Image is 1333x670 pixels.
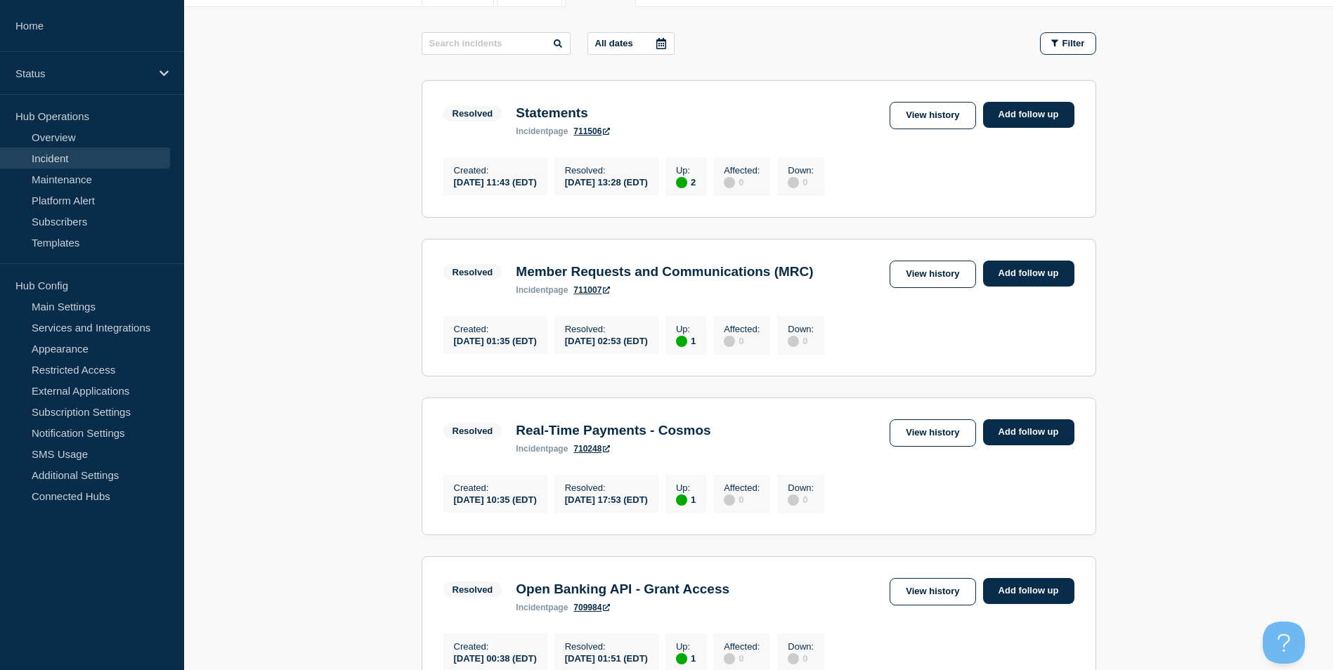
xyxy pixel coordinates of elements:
[454,493,537,505] div: [DATE] 10:35 (EDT)
[516,423,710,438] h3: Real-Time Payments - Cosmos
[983,102,1074,128] a: Add follow up
[454,641,537,652] p: Created :
[516,603,548,612] span: incident
[890,578,975,605] a: View history
[676,641,696,652] p: Up :
[565,165,648,176] p: Resolved :
[724,177,735,188] div: disabled
[454,652,537,664] div: [DATE] 00:38 (EDT)
[724,324,760,334] p: Affected :
[676,482,696,493] p: Up :
[573,126,610,136] a: 711506
[724,641,760,652] p: Affected :
[724,165,760,176] p: Affected :
[595,38,633,48] p: All dates
[573,603,610,612] a: 709984
[788,334,814,347] div: 0
[454,334,537,346] div: [DATE] 01:35 (EDT)
[573,444,610,454] a: 710248
[788,336,799,347] div: disabled
[676,165,696,176] p: Up :
[724,482,760,493] p: Affected :
[724,336,735,347] div: disabled
[724,176,760,188] div: 0
[724,652,760,664] div: 0
[454,176,537,188] div: [DATE] 11:43 (EDT)
[724,494,735,506] div: disabled
[516,126,568,136] p: page
[443,423,502,439] span: Resolved
[676,494,687,506] div: up
[676,652,696,664] div: 1
[788,652,814,664] div: 0
[788,177,799,188] div: disabled
[516,105,610,121] h3: Statements
[890,419,975,447] a: View history
[788,165,814,176] p: Down :
[788,493,814,506] div: 0
[676,336,687,347] div: up
[443,264,502,280] span: Resolved
[516,444,548,454] span: incident
[983,578,1074,604] a: Add follow up
[516,582,729,597] h3: Open Banking API - Grant Access
[565,493,648,505] div: [DATE] 17:53 (EDT)
[1062,38,1085,48] span: Filter
[676,334,696,347] div: 1
[516,285,568,295] p: page
[15,67,150,79] p: Status
[724,493,760,506] div: 0
[890,261,975,288] a: View history
[516,444,568,454] p: page
[422,32,571,55] input: Search incidents
[676,176,696,188] div: 2
[454,324,537,334] p: Created :
[788,653,799,664] div: disabled
[788,324,814,334] p: Down :
[516,285,548,295] span: incident
[565,324,648,334] p: Resolved :
[573,285,610,295] a: 711007
[516,603,568,612] p: page
[565,334,648,346] div: [DATE] 02:53 (EDT)
[454,165,537,176] p: Created :
[724,334,760,347] div: 0
[676,324,696,334] p: Up :
[565,176,648,188] div: [DATE] 13:28 (EDT)
[565,652,648,664] div: [DATE] 01:51 (EDT)
[676,653,687,664] div: up
[565,641,648,652] p: Resolved :
[454,482,537,493] p: Created :
[788,494,799,506] div: disabled
[587,32,675,55] button: All dates
[788,641,814,652] p: Down :
[516,126,548,136] span: incident
[890,102,975,129] a: View history
[983,419,1074,445] a: Add follow up
[983,261,1074,287] a: Add follow up
[1263,622,1305,664] iframe: Help Scout Beacon - Open
[676,177,687,188] div: up
[443,582,502,598] span: Resolved
[676,493,696,506] div: 1
[565,482,648,493] p: Resolved :
[443,105,502,121] span: Resolved
[788,482,814,493] p: Down :
[516,264,813,280] h3: Member Requests and Communications (MRC)
[1040,32,1096,55] button: Filter
[788,176,814,188] div: 0
[724,653,735,664] div: disabled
